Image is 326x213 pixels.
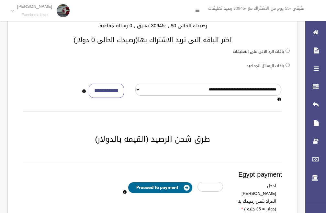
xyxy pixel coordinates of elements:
small: Facebook User [17,13,52,18]
h2: طرق شحن الرصيد (القيمه بالدولار) [16,135,290,143]
p: [PERSON_NAME] [17,4,52,9]
label: باقات الرد الالى على التعليقات [233,48,284,55]
label: ادخل [PERSON_NAME] المراد شحن رصيدك به (دولار = 35 جنيه ) [228,182,281,213]
h3: Egypt payment [23,171,282,178]
h4: رصيدك الحالى 0$ , -30945 تعليق , 0 رساله جماعيه. [16,23,290,29]
h3: اختر الباقه التى تريد الاشتراك بها(رصيدك الحالى 0 دولار) [16,36,290,43]
label: باقات الرسائل الجماعيه [246,62,284,69]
